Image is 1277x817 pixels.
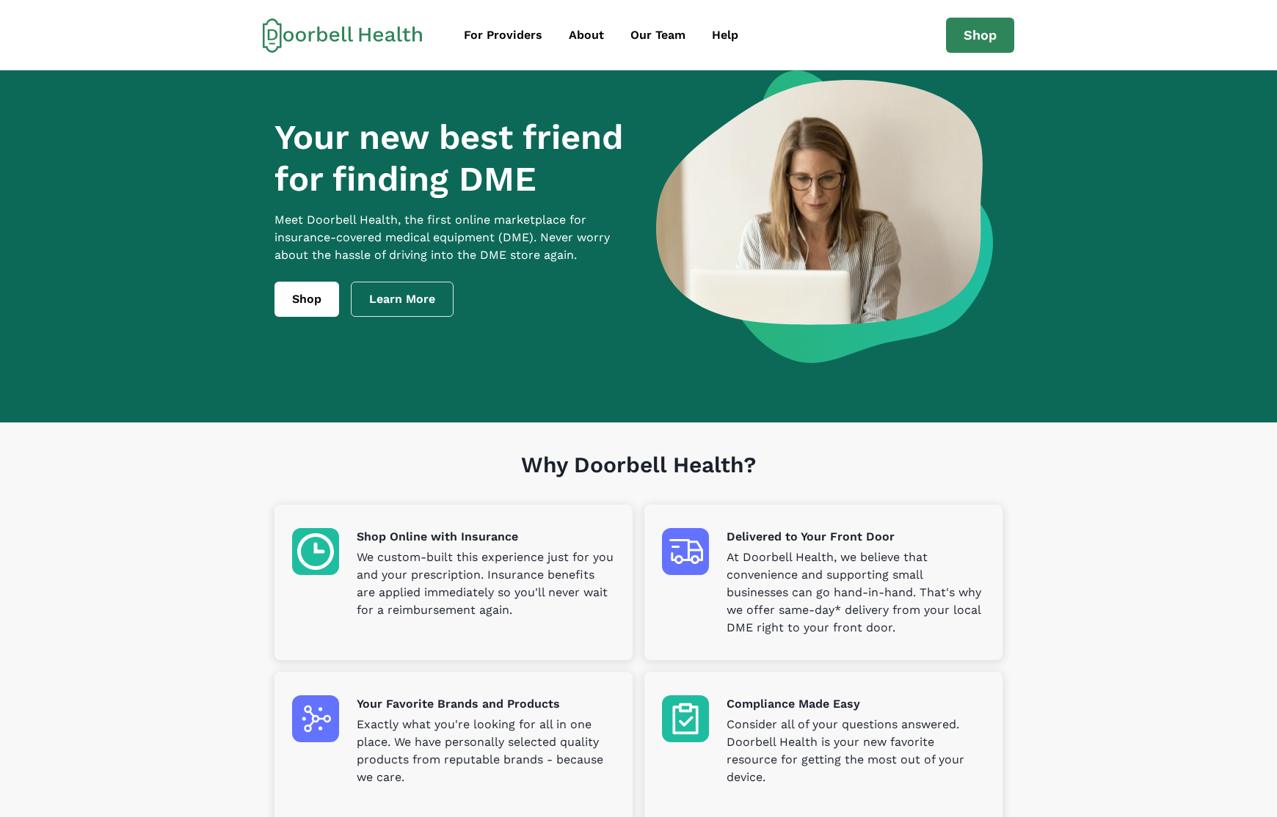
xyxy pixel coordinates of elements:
[712,26,738,44] div: Help
[464,26,542,44] div: For Providers
[569,26,604,44] div: About
[727,528,985,546] p: Delivered to Your Front Door
[630,26,685,44] div: Our Team
[357,549,615,619] p: We custom-built this experience just for you and your prescription. Insurance benefits are applie...
[274,452,1003,505] h1: Why Doorbell Health?
[727,695,985,713] p: Compliance Made Easy
[351,282,454,317] a: Learn More
[357,695,615,713] p: Your Favorite Brands and Products
[557,21,616,50] a: About
[357,528,615,546] p: Shop Online with Insurance
[274,211,631,264] p: Meet Doorbell Health, the first online marketplace for insurance-covered medical equipment (DME)....
[357,716,615,786] p: Exactly what you're looking for all in one place. We have personally selected quality products fr...
[274,117,631,199] h1: Your new best friend for finding DME
[292,695,339,742] img: Your Favorite Brands and Products icon
[727,716,985,786] p: Consider all of your questions answered. Doorbell Health is your new favorite resource for gettin...
[656,70,993,363] img: a woman looking at a computer
[946,18,1014,53] a: Shop
[292,528,339,575] img: Shop Online with Insurance icon
[662,528,709,575] img: Delivered to Your Front Door icon
[274,282,339,317] a: Shop
[619,21,697,50] a: Our Team
[662,695,709,742] img: Compliance Made Easy icon
[452,21,554,50] a: For Providers
[727,549,985,637] p: At Doorbell Health, we believe that convenience and supporting small businesses can go hand-in-ha...
[700,21,750,50] a: Help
